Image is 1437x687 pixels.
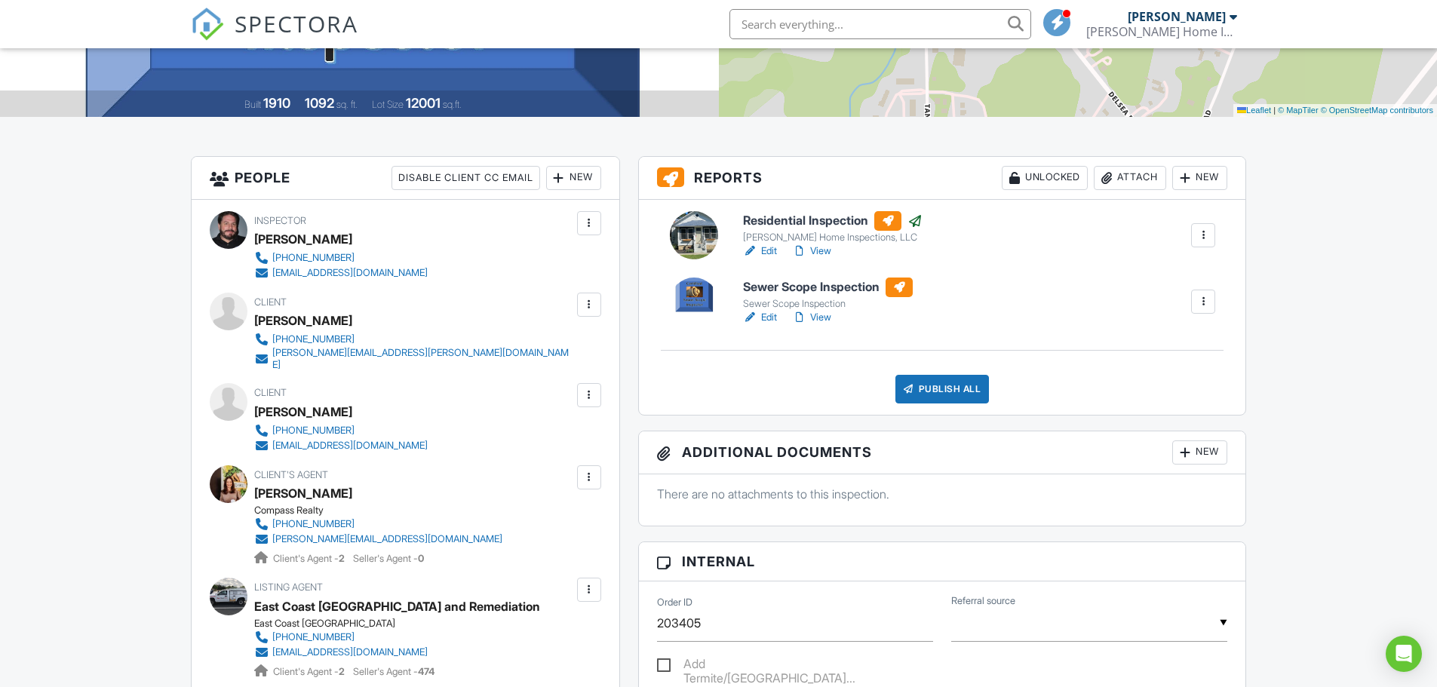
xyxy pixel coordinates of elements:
[254,645,528,660] a: [EMAIL_ADDRESS][DOMAIN_NAME]
[254,469,328,480] span: Client's Agent
[191,8,224,41] img: The Best Home Inspection Software - Spectora
[254,532,502,547] a: [PERSON_NAME][EMAIL_ADDRESS][DOMAIN_NAME]
[391,166,540,190] div: Disable Client CC Email
[743,310,777,325] a: Edit
[1278,106,1319,115] a: © MapTiler
[1094,166,1166,190] div: Attach
[743,211,923,244] a: Residential Inspection [PERSON_NAME] Home Inspections, LLC
[235,8,358,39] span: SPECTORA
[743,244,777,259] a: Edit
[254,581,323,593] span: Listing Agent
[743,278,913,311] a: Sewer Scope Inspection Sewer Scope Inspection
[254,228,352,250] div: [PERSON_NAME]
[339,553,345,564] strong: 2
[254,332,573,347] a: [PHONE_NUMBER]
[244,99,261,110] span: Built
[272,347,573,371] div: [PERSON_NAME][EMAIL_ADDRESS][PERSON_NAME][DOMAIN_NAME]
[254,618,540,630] div: East Coast [GEOGRAPHIC_DATA]
[254,265,428,281] a: [EMAIL_ADDRESS][DOMAIN_NAME]
[254,595,540,618] a: East Coast [GEOGRAPHIC_DATA] and Remediation
[272,533,502,545] div: [PERSON_NAME][EMAIL_ADDRESS][DOMAIN_NAME]
[272,631,355,643] div: [PHONE_NUMBER]
[254,423,428,438] a: [PHONE_NUMBER]
[406,95,441,111] div: 12001
[1086,24,1237,39] div: Sharples Home Inspections, LLC
[639,157,1246,200] h3: Reports
[657,596,692,609] label: Order ID
[336,99,358,110] span: sq. ft.
[546,166,601,190] div: New
[254,630,528,645] a: [PHONE_NUMBER]
[254,387,287,398] span: Client
[1386,636,1422,672] div: Open Intercom Messenger
[1002,166,1088,190] div: Unlocked
[272,425,355,437] div: [PHONE_NUMBER]
[1321,106,1433,115] a: © OpenStreetMap contributors
[272,333,355,345] div: [PHONE_NUMBER]
[792,244,831,259] a: View
[305,95,334,111] div: 1092
[639,431,1246,474] h3: Additional Documents
[372,99,404,110] span: Lot Size
[254,296,287,308] span: Client
[1172,166,1227,190] div: New
[729,9,1031,39] input: Search everything...
[743,232,923,244] div: [PERSON_NAME] Home Inspections, LLC
[273,553,347,564] span: Client's Agent -
[639,542,1246,581] h3: Internal
[743,298,913,310] div: Sewer Scope Inspection
[339,666,345,677] strong: 2
[353,666,434,677] span: Seller's Agent -
[353,553,424,564] span: Seller's Agent -
[951,594,1015,608] label: Referral source
[272,440,428,452] div: [EMAIL_ADDRESS][DOMAIN_NAME]
[272,267,428,279] div: [EMAIL_ADDRESS][DOMAIN_NAME]
[254,400,352,423] div: [PERSON_NAME]
[254,517,502,532] a: [PHONE_NUMBER]
[1273,106,1276,115] span: |
[743,211,923,231] h6: Residential Inspection
[192,157,619,200] h3: People
[272,252,355,264] div: [PHONE_NUMBER]
[1172,440,1227,465] div: New
[273,666,347,677] span: Client's Agent -
[254,309,352,332] div: [PERSON_NAME]
[254,438,428,453] a: [EMAIL_ADDRESS][DOMAIN_NAME]
[743,278,913,297] h6: Sewer Scope Inspection
[1128,9,1226,24] div: [PERSON_NAME]
[263,95,290,111] div: 1910
[895,375,990,403] div: Publish All
[418,666,434,677] strong: 474
[657,486,1228,502] p: There are no attachments to this inspection.
[254,347,573,371] a: [PERSON_NAME][EMAIL_ADDRESS][PERSON_NAME][DOMAIN_NAME]
[254,482,352,505] a: [PERSON_NAME]
[191,20,358,52] a: SPECTORA
[272,518,355,530] div: [PHONE_NUMBER]
[792,310,831,325] a: View
[418,553,424,564] strong: 0
[254,215,306,226] span: Inspector
[657,657,855,676] label: Add Termite/East Coast Pest
[443,99,462,110] span: sq.ft.
[1237,106,1271,115] a: Leaflet
[254,250,428,265] a: [PHONE_NUMBER]
[272,646,428,658] div: [EMAIL_ADDRESS][DOMAIN_NAME]
[254,505,514,517] div: Compass Realty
